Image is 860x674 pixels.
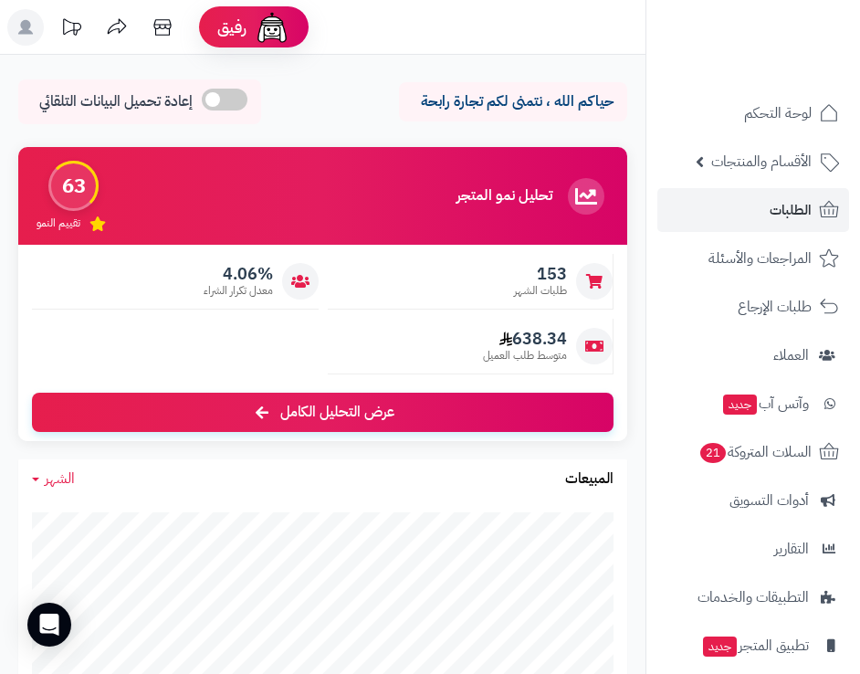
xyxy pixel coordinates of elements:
span: جديد [723,395,757,415]
a: السلات المتروكة21 [657,430,849,474]
span: 21 [700,443,726,463]
a: لوحة التحكم [657,91,849,135]
span: وآتس آب [721,391,809,416]
a: طلبات الإرجاع [657,285,849,329]
span: 153 [514,264,567,284]
span: تقييم النمو [37,216,80,231]
a: تحديثات المنصة [48,9,94,50]
span: إعادة تحميل البيانات التلقائي [39,91,193,112]
img: logo-2.png [736,47,843,85]
span: عرض التحليل الكامل [280,402,394,423]
span: طلبات الشهر [514,283,567,299]
a: التقارير [657,527,849,571]
a: العملاء [657,333,849,377]
span: المراجعات والأسئلة [708,246,812,271]
p: حياكم الله ، نتمنى لكم تجارة رابحة [413,91,614,112]
span: التقارير [774,536,809,562]
a: عرض التحليل الكامل [32,393,614,432]
span: رفيق [217,16,246,38]
h3: المبيعات [565,471,614,488]
span: جديد [703,637,737,657]
span: معدل تكرار الشراء [204,283,273,299]
a: وآتس آبجديد [657,382,849,426]
a: تطبيق المتجرجديد [657,624,849,668]
span: متوسط طلب العميل [483,348,567,363]
span: الأقسام والمنتجات [711,149,812,174]
span: الطلبات [770,197,812,223]
span: طلبات الإرجاع [738,294,812,320]
h3: تحليل نمو المتجر [456,188,552,205]
a: الطلبات [657,188,849,232]
span: العملاء [773,342,809,368]
span: تطبيق المتجر [701,633,809,658]
div: Open Intercom Messenger [27,603,71,647]
a: أدوات التسويق [657,479,849,522]
span: أدوات التسويق [729,488,809,513]
span: الشهر [45,468,75,490]
a: المراجعات والأسئلة [657,237,849,280]
a: التطبيقات والخدمات [657,575,849,619]
a: الشهر [32,469,75,490]
span: 4.06% [204,264,273,284]
span: التطبيقات والخدمات [697,584,809,610]
span: لوحة التحكم [744,100,812,126]
span: السلات المتروكة [698,439,812,465]
span: 638.34 [483,329,567,349]
img: ai-face.png [254,9,290,46]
